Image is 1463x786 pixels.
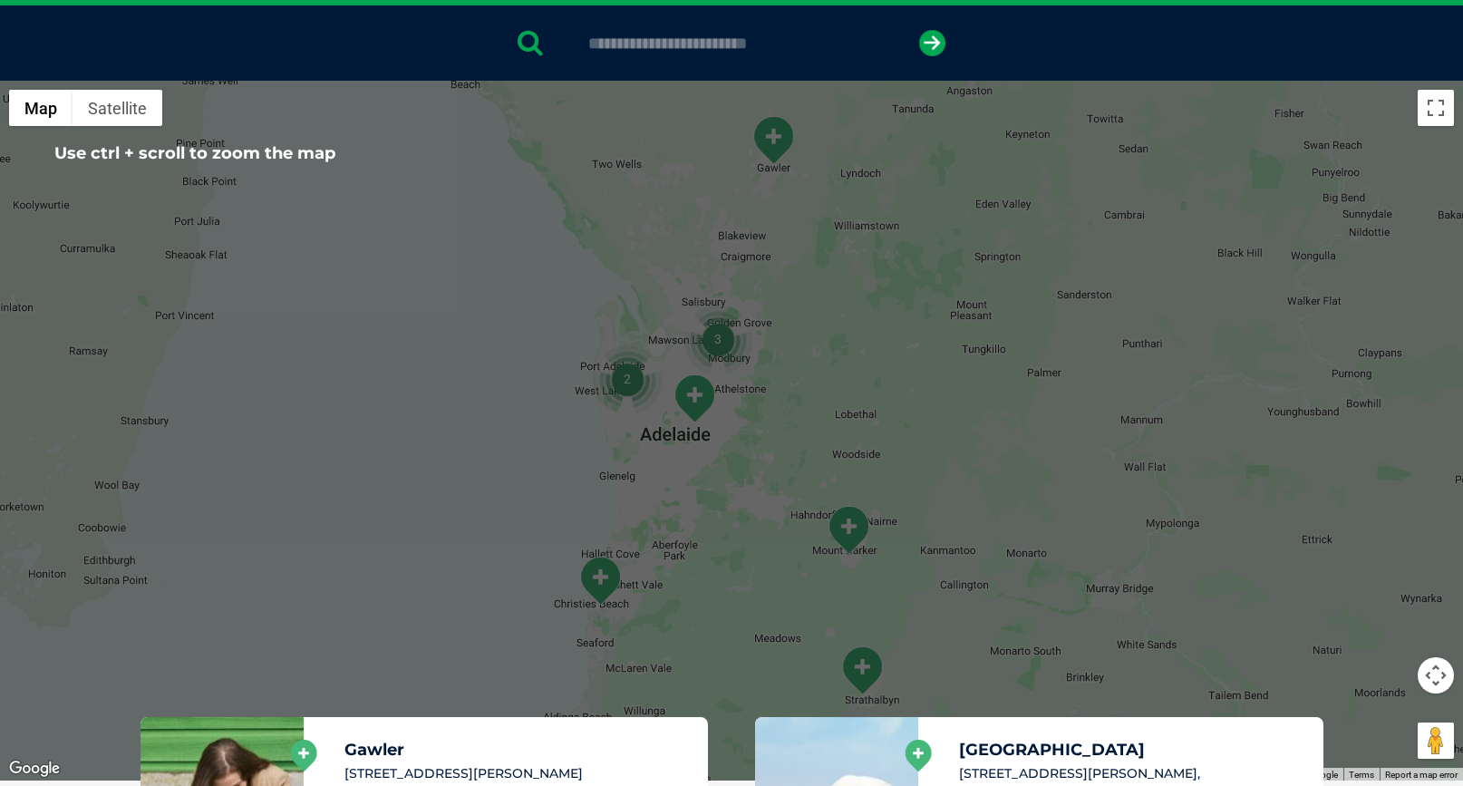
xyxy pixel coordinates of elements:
div: 2 [593,344,662,413]
button: Show satellite imagery [73,90,162,126]
h5: Gawler [344,742,693,758]
li: [STREET_ADDRESS][PERSON_NAME] [344,764,693,783]
div: Greencross Vet Centre – Norwood [672,374,717,423]
button: Drag Pegman onto the map to open Street View [1418,723,1454,759]
button: Map camera controls [1418,657,1454,694]
div: Strathalbyn [839,645,885,695]
button: Show street map [9,90,73,126]
div: Gawler [751,115,796,165]
a: Open this area in Google Maps (opens a new window) [5,757,64,781]
h5: [GEOGRAPHIC_DATA] [959,742,1307,758]
div: Noarlunga [577,556,623,606]
div: 3 [683,305,752,374]
li: [STREET_ADDRESS][PERSON_NAME], [959,764,1307,783]
div: Wellington Road [826,505,871,555]
img: Google [5,757,64,781]
button: Toggle fullscreen view [1418,90,1454,126]
a: Report a map error [1385,770,1458,780]
a: Terms (opens in new tab) [1349,770,1374,780]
